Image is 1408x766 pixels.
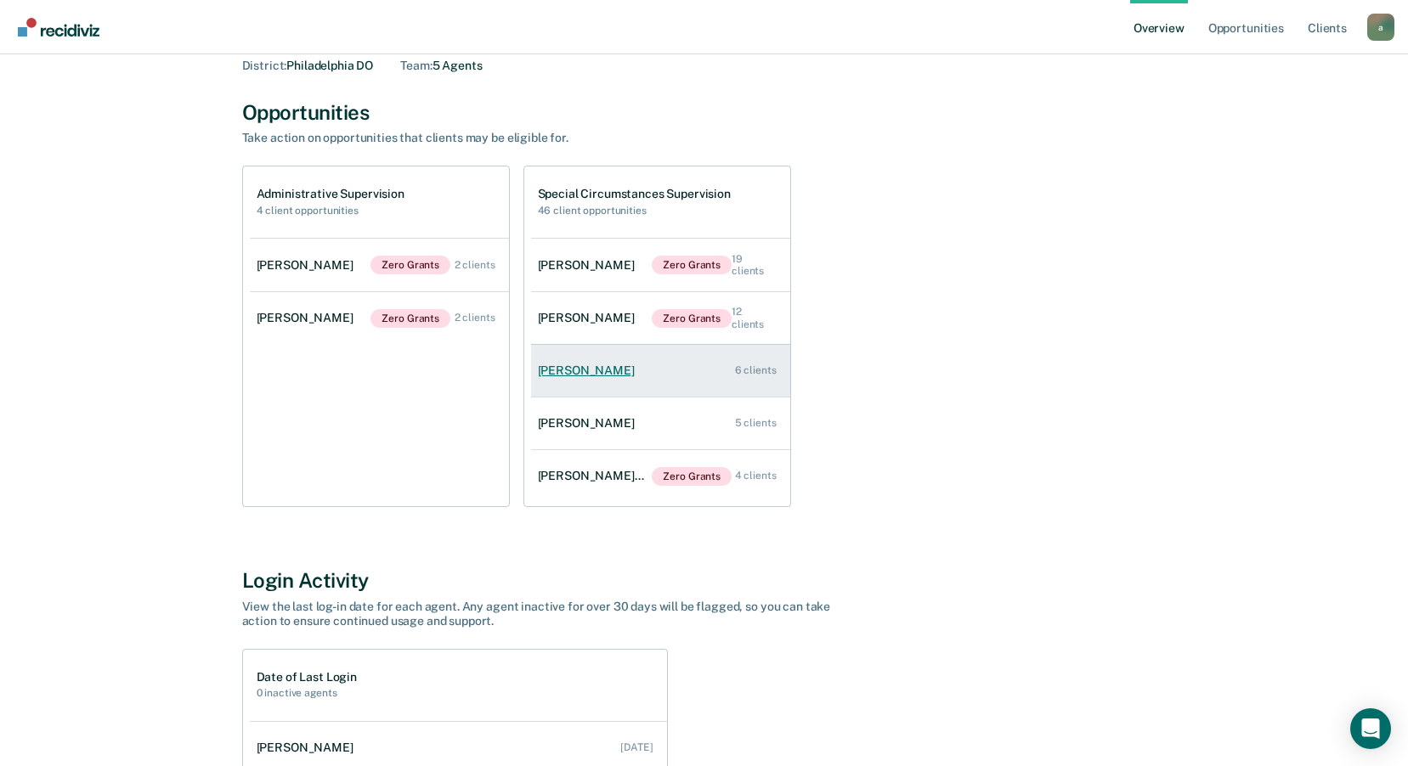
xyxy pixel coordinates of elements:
[735,470,777,482] div: 4 clients
[455,259,495,271] div: 2 clients
[652,309,732,328] span: Zero Grants
[732,306,776,330] div: 12 clients
[257,687,357,699] h2: 0 inactive agents
[531,289,790,347] a: [PERSON_NAME]Zero Grants 12 clients
[620,741,653,753] div: [DATE]
[455,312,495,324] div: 2 clients
[1367,14,1394,41] div: a
[242,100,1167,125] div: Opportunities
[531,450,790,503] a: [PERSON_NAME] [PERSON_NAME]Zero Grants 4 clients
[400,59,432,72] span: Team :
[242,600,837,628] div: View the last log-in date for each agent. Any agent inactive for over 30 days will be flagged, so...
[257,258,360,273] div: [PERSON_NAME]
[257,311,360,325] div: [PERSON_NAME]
[250,292,509,345] a: [PERSON_NAME]Zero Grants 2 clients
[1350,708,1391,749] div: Open Intercom Messenger
[735,364,777,376] div: 6 clients
[370,256,450,274] span: Zero Grants
[538,187,731,201] h1: Special Circumstances Supervision
[735,417,777,429] div: 5 clients
[531,346,790,395] a: [PERSON_NAME] 6 clients
[652,256,732,274] span: Zero Grants
[538,205,731,217] h2: 46 client opportunities
[538,469,653,483] div: [PERSON_NAME] [PERSON_NAME]
[531,236,790,295] a: [PERSON_NAME]Zero Grants 19 clients
[242,568,1167,593] div: Login Activity
[370,309,450,328] span: Zero Grants
[18,18,99,37] img: Recidiviz
[257,670,357,684] h1: Date of Last Login
[400,59,482,73] div: 5 Agents
[257,205,404,217] h2: 4 client opportunities
[538,416,642,431] div: [PERSON_NAME]
[538,258,642,273] div: [PERSON_NAME]
[257,741,360,755] div: [PERSON_NAME]
[250,239,509,291] a: [PERSON_NAME]Zero Grants 2 clients
[242,59,374,73] div: Philadelphia DO
[257,187,404,201] h1: Administrative Supervision
[538,311,642,325] div: [PERSON_NAME]
[242,59,287,72] span: District :
[538,363,642,378] div: [PERSON_NAME]
[652,467,732,486] span: Zero Grants
[732,253,776,278] div: 19 clients
[1367,14,1394,41] button: Profile dropdown button
[242,131,837,145] div: Take action on opportunities that clients may be eligible for.
[531,399,790,448] a: [PERSON_NAME] 5 clients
